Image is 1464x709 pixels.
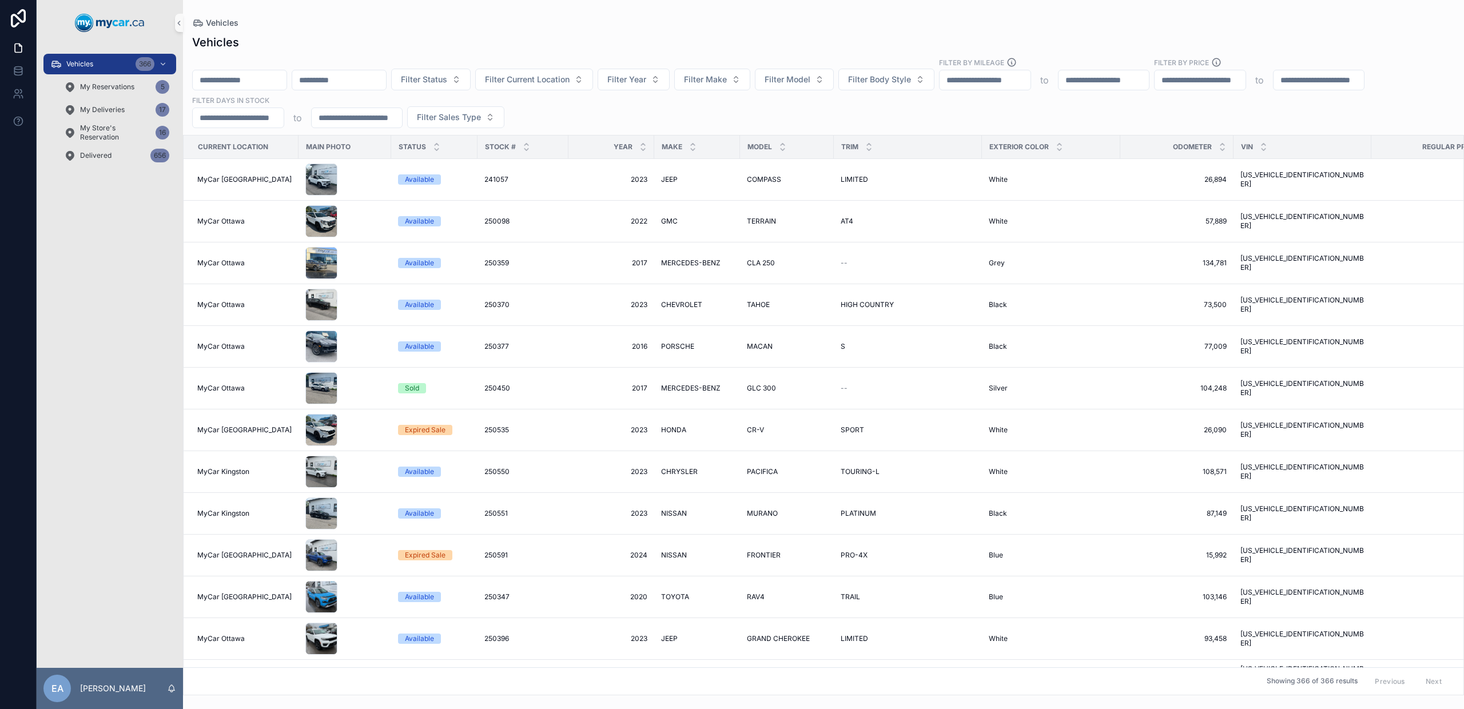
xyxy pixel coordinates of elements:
a: HIGH COUNTRY [841,300,975,309]
a: 73,500 [1127,300,1227,309]
span: 2023 [575,467,647,476]
span: TRAIL [841,592,860,602]
span: TAHOE [747,300,770,309]
span: MyCar [GEOGRAPHIC_DATA] [197,175,292,184]
span: 250551 [484,509,508,518]
span: PACIFICA [747,467,778,476]
span: 250591 [484,551,508,560]
a: White [989,175,1113,184]
span: Black [989,342,1007,351]
a: 2017 [575,384,647,393]
span: Filter Make [684,74,727,85]
a: 2020 [575,592,647,602]
a: LIMITED [841,175,975,184]
span: S [841,342,845,351]
span: Grey [989,258,1005,268]
span: CHEVROLET [661,300,702,309]
a: COMPASS [747,175,827,184]
a: PRO-4X [841,551,975,560]
a: 103,146 [1127,592,1227,602]
a: NISSAN [661,551,733,560]
span: PLATINUM [841,509,876,518]
span: 2023 [575,300,647,309]
span: [US_VEHICLE_IDENTIFICATION_NUMBER] [1240,170,1364,189]
span: 250098 [484,217,510,226]
span: [US_VEHICLE_IDENTIFICATION_NUMBER] [1240,463,1364,481]
span: My Store's Reservation [80,124,151,142]
a: My Reservations5 [57,77,176,97]
a: Expired Sale [398,425,471,435]
a: AT4 [841,217,975,226]
a: GMC [661,217,733,226]
div: Available [405,300,434,310]
a: Available [398,258,471,268]
a: CLA 250 [747,258,827,268]
a: Available [398,592,471,602]
span: Filter Body Style [848,74,911,85]
a: TOYOTA [661,592,733,602]
span: MERCEDES-BENZ [661,384,721,393]
span: My Deliveries [80,105,125,114]
span: 15,992 [1127,551,1227,560]
div: Sold [405,383,419,393]
span: 77,009 [1127,342,1227,351]
span: My Reservations [80,82,134,91]
span: CHRYSLER [661,467,698,476]
span: 250535 [484,425,509,435]
span: MACAN [747,342,773,351]
span: 104,248 [1127,384,1227,393]
span: 2023 [575,175,647,184]
span: TOYOTA [661,592,689,602]
span: 250396 [484,634,509,643]
span: Blue [989,551,1003,560]
span: Blue [989,592,1003,602]
div: Available [405,467,434,477]
a: MyCar [GEOGRAPHIC_DATA] [197,425,292,435]
a: MyCar Ottawa [197,258,292,268]
a: Black [989,509,1113,518]
a: LIMITED [841,634,975,643]
a: 87,149 [1127,509,1227,518]
span: CLA 250 [747,258,775,268]
a: CHRYSLER [661,467,733,476]
span: HIGH COUNTRY [841,300,894,309]
a: GRAND CHEROKEE [747,634,827,643]
a: Expired Sale [398,550,471,560]
a: PORSCHE [661,342,733,351]
span: MyCar Ottawa [197,258,245,268]
span: [US_VEHICLE_IDENTIFICATION_NUMBER] [1240,421,1364,439]
a: MyCar Kingston [197,467,292,476]
span: 2017 [575,258,647,268]
a: White [989,634,1113,643]
a: NISSAN [661,509,733,518]
span: 250450 [484,384,510,393]
a: HONDA [661,425,733,435]
a: TERRAIN [747,217,827,226]
span: Filter Sales Type [417,111,481,123]
div: 366 [136,57,154,71]
a: 2016 [575,342,647,351]
a: 2023 [575,509,647,518]
a: MyCar Ottawa [197,342,292,351]
a: 250450 [484,384,562,393]
button: Select Button [598,69,670,90]
button: Select Button [674,69,750,90]
a: Delivered656 [57,145,176,166]
div: Expired Sale [405,425,445,435]
a: CR-V [747,425,827,435]
a: 250550 [484,467,562,476]
span: 250550 [484,467,510,476]
a: 250370 [484,300,562,309]
span: MyCar Ottawa [197,300,245,309]
a: [US_VEHICLE_IDENTIFICATION_NUMBER] [1240,504,1364,523]
a: White [989,217,1113,226]
a: MURANO [747,509,827,518]
a: [US_VEHICLE_IDENTIFICATION_NUMBER] [1240,296,1364,314]
a: Vehicles366 [43,54,176,74]
span: 250377 [484,342,509,351]
span: -- [841,384,848,393]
